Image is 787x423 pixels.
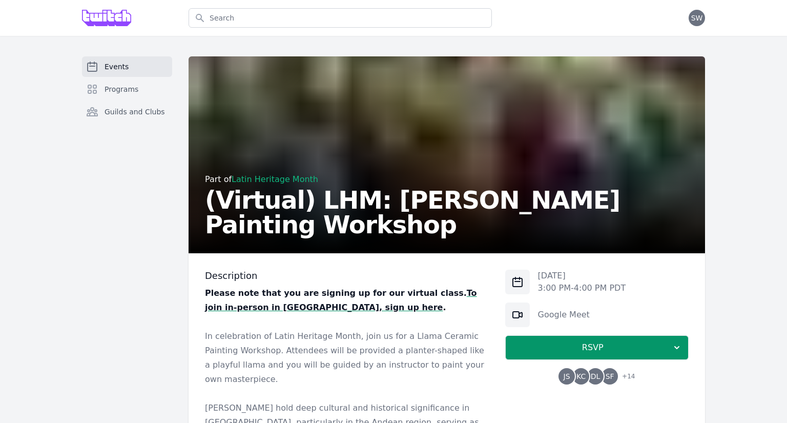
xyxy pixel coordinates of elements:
[576,373,586,380] span: KC
[538,282,626,294] p: 3:00 PM - 4:00 PM PDT
[205,188,689,237] h2: (Virtual) LHM: [PERSON_NAME] Painting Workshop
[105,62,129,72] span: Events
[205,288,467,298] strong: Please note that you are signing up for our virtual class.
[606,373,614,380] span: SF
[82,56,172,138] nav: Sidebar
[189,8,492,28] input: Search
[205,270,489,282] h3: Description
[82,102,172,122] a: Guilds and Clubs
[538,310,590,319] a: Google Meet
[616,370,635,385] span: + 14
[205,329,489,387] p: In celebration of Latin Heritage Month, join us for a Llama Ceramic Painting Workshop. Attendees ...
[105,107,165,117] span: Guilds and Clubs
[505,335,689,360] button: RSVP
[591,373,600,380] span: DL
[205,173,689,186] div: Part of
[691,14,703,22] span: SW
[514,341,672,354] span: RSVP
[105,84,138,94] span: Programs
[82,56,172,77] a: Events
[82,79,172,99] a: Programs
[205,288,477,312] a: To join in-person in [GEOGRAPHIC_DATA], sign up here
[564,373,570,380] span: JS
[443,303,446,312] strong: .
[232,174,318,184] a: Latin Heritage Month
[82,10,131,26] img: Grove
[689,10,705,26] button: SW
[538,270,626,282] p: [DATE]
